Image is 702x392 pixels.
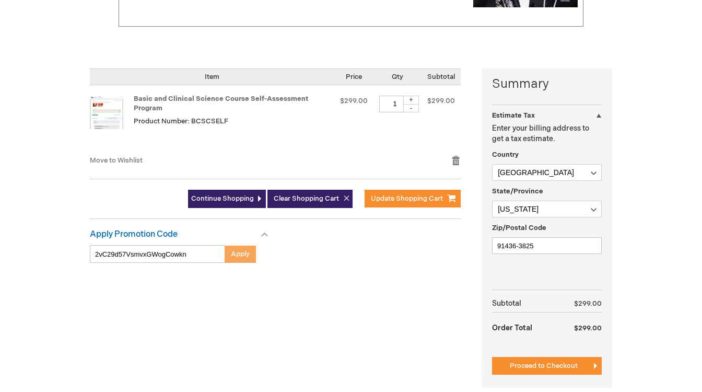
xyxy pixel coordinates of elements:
img: Basic and Clinical Science Course Self-Assessment Program [90,96,123,129]
span: Qty [392,73,403,81]
button: Update Shopping Cart [365,190,461,207]
span: Item [205,73,219,81]
strong: Summary [492,75,602,93]
strong: Estimate Tax [492,111,535,120]
span: $299.00 [574,324,602,332]
span: $299.00 [427,97,455,105]
strong: Order Total [492,318,532,337]
p: Enter your billing address to get a tax estimate. [492,123,602,144]
input: Qty [379,96,411,112]
button: Apply [225,245,256,263]
span: Price [346,73,362,81]
span: Clear Shopping Cart [274,194,339,203]
span: $299.00 [574,299,602,308]
span: Country [492,151,519,159]
div: - [403,104,419,112]
span: Subtotal [427,73,455,81]
span: State/Province [492,187,543,195]
button: Proceed to Checkout [492,357,602,375]
span: Update Shopping Cart [371,194,443,203]
th: Subtotal [492,295,554,313]
span: Zip/Postal Code [492,224,546,232]
span: $299.00 [340,97,368,105]
span: Continue Shopping [191,194,254,203]
span: Apply [231,250,250,258]
a: Basic and Clinical Science Course Self-Assessment Program [134,95,308,113]
button: Clear Shopping Cart [267,190,353,208]
a: Continue Shopping [188,190,266,208]
span: Product Number: BCSCSELF [134,117,228,125]
div: + [403,96,419,105]
strong: Apply Promotion Code [90,229,178,239]
span: Proceed to Checkout [510,362,578,370]
a: Move to Wishlist [90,156,143,165]
a: Basic and Clinical Science Course Self-Assessment Program [90,96,134,145]
input: Enter Promotion code [90,245,225,263]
